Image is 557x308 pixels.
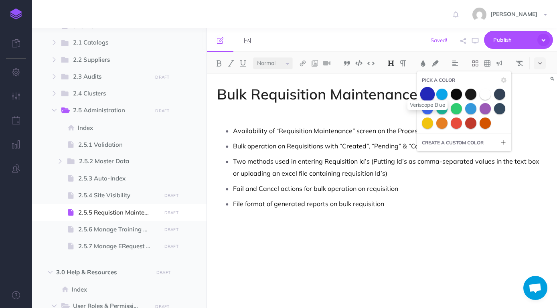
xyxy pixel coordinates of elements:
[78,140,158,150] span: 2.5.1 Validation
[152,73,172,82] button: DRAFT
[78,123,158,133] span: Index
[161,242,181,251] button: DRAFT
[161,208,181,217] button: DRAFT
[343,60,350,67] img: Blockquote button
[355,60,363,66] img: Code block button
[227,60,235,67] img: Italic button
[156,270,170,275] small: DRAFT
[387,60,395,67] img: Headings dropdown button
[217,86,547,102] h1: Bulk Requisition Maintenance
[10,8,22,20] img: logo-mark.svg
[56,267,148,277] span: 3.0 Help & Resources
[431,60,439,67] img: Text background color button
[161,191,181,200] button: DRAFT
[399,60,407,67] img: Paragraph button
[78,208,158,217] span: 2.5.5 Requistion Maintenance
[72,285,158,294] span: Index
[484,31,553,49] button: Publish
[161,225,181,234] button: DRAFT
[152,106,172,115] button: DRAFT
[419,60,427,67] img: Text color button
[323,60,330,67] img: Add video button
[486,10,541,18] span: [PERSON_NAME]
[164,210,178,215] small: DRAFT
[233,155,547,179] p: Two methods used in entering Requisition Id’s (Putting Id’s as comma-separated values in the text...
[78,241,158,251] span: 2.5.7 Manage ERequest Upload Template
[496,60,503,67] img: Callout dropdown menu button
[523,276,547,300] a: Open chat
[164,193,178,198] small: DRAFT
[239,60,247,67] img: Underline button
[233,198,547,210] p: File format of generated reports on bulk requisition
[79,156,146,167] span: 2.5.2 Master Data
[73,38,146,48] span: 2.1 Catalogs
[452,60,459,67] img: Alignment dropdown menu button
[422,139,484,146] small: CREATE A CUSTOM COLOR
[215,60,223,67] img: Bold button
[73,55,146,65] span: 2.2 Suppliers
[422,76,455,84] span: PICK A COLOR
[311,60,318,67] img: Add image button
[73,72,146,82] span: 2.3 Audits
[154,268,174,277] button: DRAFT
[431,37,447,43] span: Saved!
[233,125,547,137] p: Availability of “Requisition Maintenance” screen on the Processor Role
[73,105,146,116] span: 2.5 Administration
[78,225,158,234] span: 2.5.6 Manage Training Videos
[78,190,158,200] span: 2.5.4 Site Visibility
[164,227,178,232] small: DRAFT
[367,60,375,66] img: Inline code button
[493,34,533,46] span: Publish
[233,140,547,152] p: Bulk operation on Requisitions with “Created”, “Pending” & “Correction Required” status
[484,60,491,67] img: Create table button
[155,75,169,80] small: DRAFT
[78,174,158,183] span: 2.5.3 Auto-Index
[233,182,547,195] p: Fail and Cancel actions for bulk operation on requisition
[472,8,486,22] img: 743f3ee6f9f80ed2ad13fd650e81ed88.jpg
[155,108,169,113] small: DRAFT
[73,89,146,99] span: 2.4 Clusters
[164,244,178,249] small: DRAFT
[516,60,523,67] img: Clear styles button
[299,60,306,67] img: Link button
